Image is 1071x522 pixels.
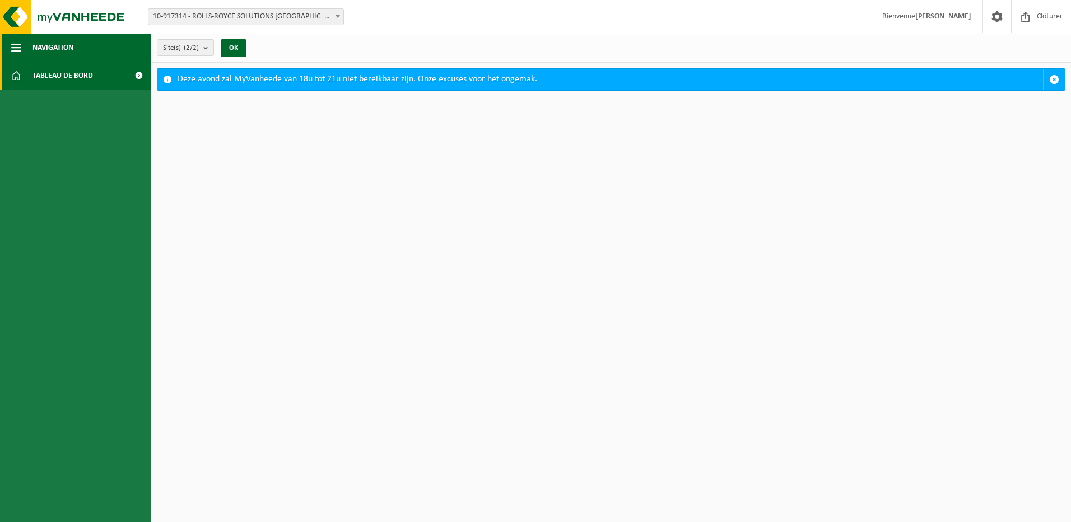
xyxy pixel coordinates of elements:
div: Deze avond zal MyVanheede van 18u tot 21u niet bereikbaar zijn. Onze excuses voor het ongemak. [178,69,1043,90]
count: (2/2) [184,44,199,52]
span: Navigation [32,34,73,62]
span: 10-917314 - ROLLS-ROYCE SOLUTIONS LIÈGE SA - GRÂCE-HOLLOGNE [148,8,344,25]
span: 10-917314 - ROLLS-ROYCE SOLUTIONS LIÈGE SA - GRÂCE-HOLLOGNE [148,9,343,25]
span: Tableau de bord [32,62,93,90]
button: Site(s)(2/2) [157,39,214,56]
strong: [PERSON_NAME] [915,12,971,21]
button: OK [221,39,246,57]
span: Site(s) [163,40,199,57]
